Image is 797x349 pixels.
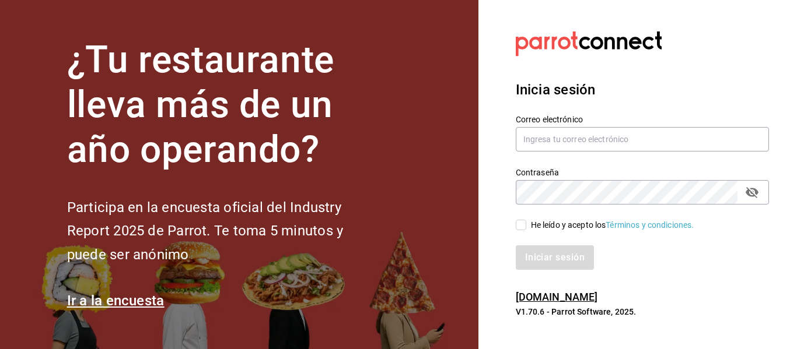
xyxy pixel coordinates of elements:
a: [DOMAIN_NAME] [516,291,598,303]
input: Ingresa tu correo electrónico [516,127,769,151]
a: Términos y condiciones. [606,220,694,230]
div: He leído y acepto los [531,219,694,231]
button: passwordField [742,182,762,202]
p: V1.70.6 - Parrot Software, 2025. [516,306,769,318]
label: Contraseña [516,168,769,177]
label: Correo electrónico [516,115,769,124]
h1: ¿Tu restaurante lleva más de un año operando? [67,38,382,172]
a: Ir a la encuesta [67,292,165,309]
h3: Inicia sesión [516,79,769,100]
h2: Participa en la encuesta oficial del Industry Report 2025 de Parrot. Te toma 5 minutos y puede se... [67,196,382,267]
